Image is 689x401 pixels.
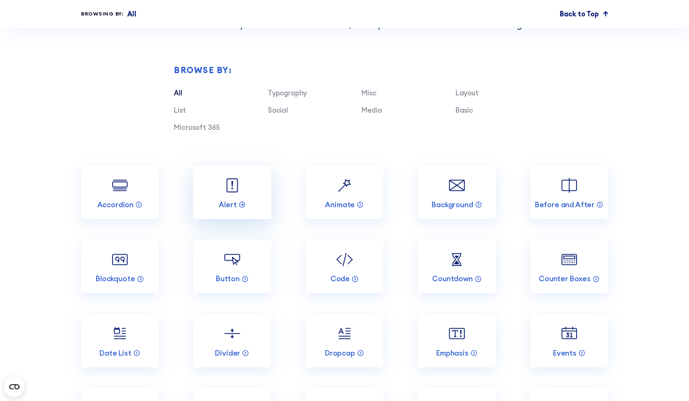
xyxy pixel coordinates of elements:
[81,166,159,219] a: Accordion
[436,348,469,358] p: Emphasis
[455,89,478,97] a: Layout
[100,348,131,358] p: Date List
[306,314,383,367] a: Dropcap
[530,314,608,367] a: Events
[432,200,473,209] p: Background
[306,240,383,293] a: Code
[110,175,130,195] img: Accordion
[559,323,579,344] img: Events
[96,274,135,283] p: Blockquote
[81,10,124,18] div: Browsing by:
[362,89,376,97] a: Misc
[559,9,598,19] p: Back to Top
[330,274,350,283] p: Code
[222,175,242,195] img: Alert
[334,249,355,270] img: Code
[215,348,240,358] p: Divider
[110,249,130,270] img: Blockquote
[219,200,236,209] p: Alert
[4,377,24,397] button: Open CMP widget
[553,348,576,358] p: Events
[559,249,579,270] img: Counter Boxes
[432,274,472,283] p: Countdown
[222,249,242,270] img: Button
[268,89,307,97] a: Typography
[446,175,467,195] img: Background
[81,240,159,293] a: Blockquote
[110,323,130,344] img: Date List
[559,175,579,195] img: Before and After
[193,166,271,219] a: Alert
[418,166,495,219] a: Background
[362,106,382,114] a: Media
[174,66,549,74] div: Browse by:
[539,274,591,283] p: Counter Boxes
[222,323,242,344] img: Divider
[193,314,271,367] a: Divider
[418,314,495,367] a: Emphasis
[268,106,288,114] a: Social
[559,9,608,19] a: Back to Top
[325,200,355,209] p: Animate
[418,240,495,293] a: Countdown
[334,175,355,195] img: Animate
[334,323,355,344] img: Dropcap
[535,200,595,209] p: Before and After
[325,348,355,358] p: Dropcap
[127,9,136,19] p: All
[530,166,608,219] a: Before and After
[446,249,467,270] img: Countdown
[216,274,240,283] p: Button
[647,361,689,401] div: Chatwidget
[455,106,473,114] a: Basic
[174,106,186,114] a: List
[193,240,271,293] a: Button
[530,240,608,293] a: Counter Boxes
[81,314,159,367] a: Date List
[647,361,689,401] iframe: Chat Widget
[174,89,182,97] a: All
[174,123,220,132] a: Microsoft 365
[97,200,134,209] p: Accordion
[446,323,467,344] img: Emphasis
[306,166,383,219] a: Animate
